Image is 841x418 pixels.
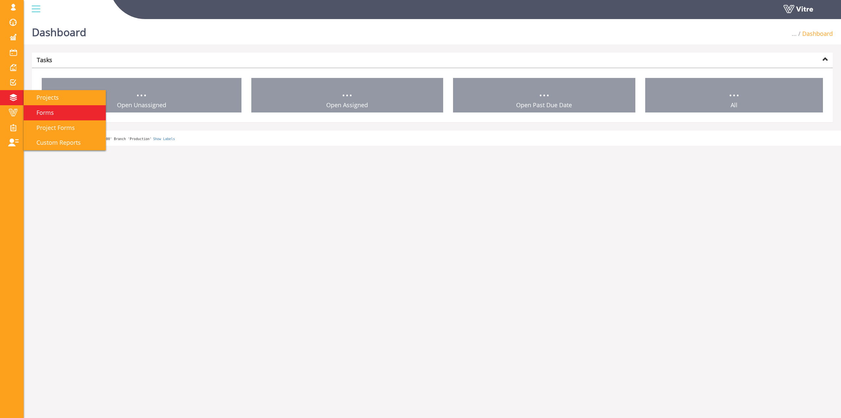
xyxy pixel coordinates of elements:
a: ... Open Assigned [251,78,443,113]
span: ... [342,82,352,100]
a: Project Forms [24,120,106,135]
a: Show Labels [153,137,175,141]
span: Forms [29,109,54,116]
span: ... [539,82,550,100]
span: ... [136,82,147,100]
a: Projects [24,90,106,105]
a: ... All [645,78,823,113]
span: Open Unassigned [117,101,166,109]
span: Custom Reports [29,138,81,146]
span: ... [729,82,739,100]
a: ... Open Unassigned [42,78,241,113]
span: ... [792,30,797,37]
li: Dashboard [797,30,833,38]
span: Projects [29,93,59,101]
h1: Dashboard [32,16,86,44]
span: Open Past Due Date [516,101,572,109]
span: Project Forms [29,124,75,132]
span: All [731,101,738,109]
a: Custom Reports [24,135,106,150]
strong: Tasks [37,56,52,64]
a: Forms [24,105,106,120]
span: Open Assigned [326,101,368,109]
a: ... Open Past Due Date [453,78,635,113]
